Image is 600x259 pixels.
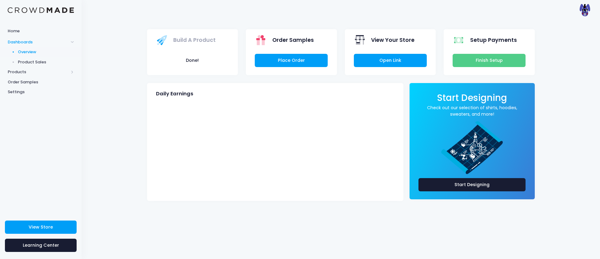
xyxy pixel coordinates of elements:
[371,36,414,44] span: View Your Store
[18,59,74,65] span: Product Sales
[173,36,216,44] span: Build A Product
[8,69,69,75] span: Products
[272,36,314,44] span: Order Samples
[354,54,427,67] a: Open Link
[5,221,77,234] a: View Store
[8,7,74,13] img: Logo
[470,36,517,44] span: Setup Payments
[23,242,59,248] span: Learning Center
[156,54,229,67] button: Done!
[5,239,77,252] a: Learning Center
[18,49,74,55] span: Overview
[8,39,69,45] span: Dashboards
[453,54,526,67] a: Finish Setup
[418,105,526,118] a: Check out our selection of shirts, hoodies, sweaters, and more!
[437,97,507,102] a: Start Designing
[8,28,74,34] span: Home
[418,178,526,191] a: Start Designing
[255,54,328,67] a: Place Order
[578,4,591,16] img: User
[156,91,193,97] span: Daily Earnings
[8,79,74,85] span: Order Samples
[437,91,507,104] span: Start Designing
[29,224,53,230] span: View Store
[8,89,74,95] span: Settings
